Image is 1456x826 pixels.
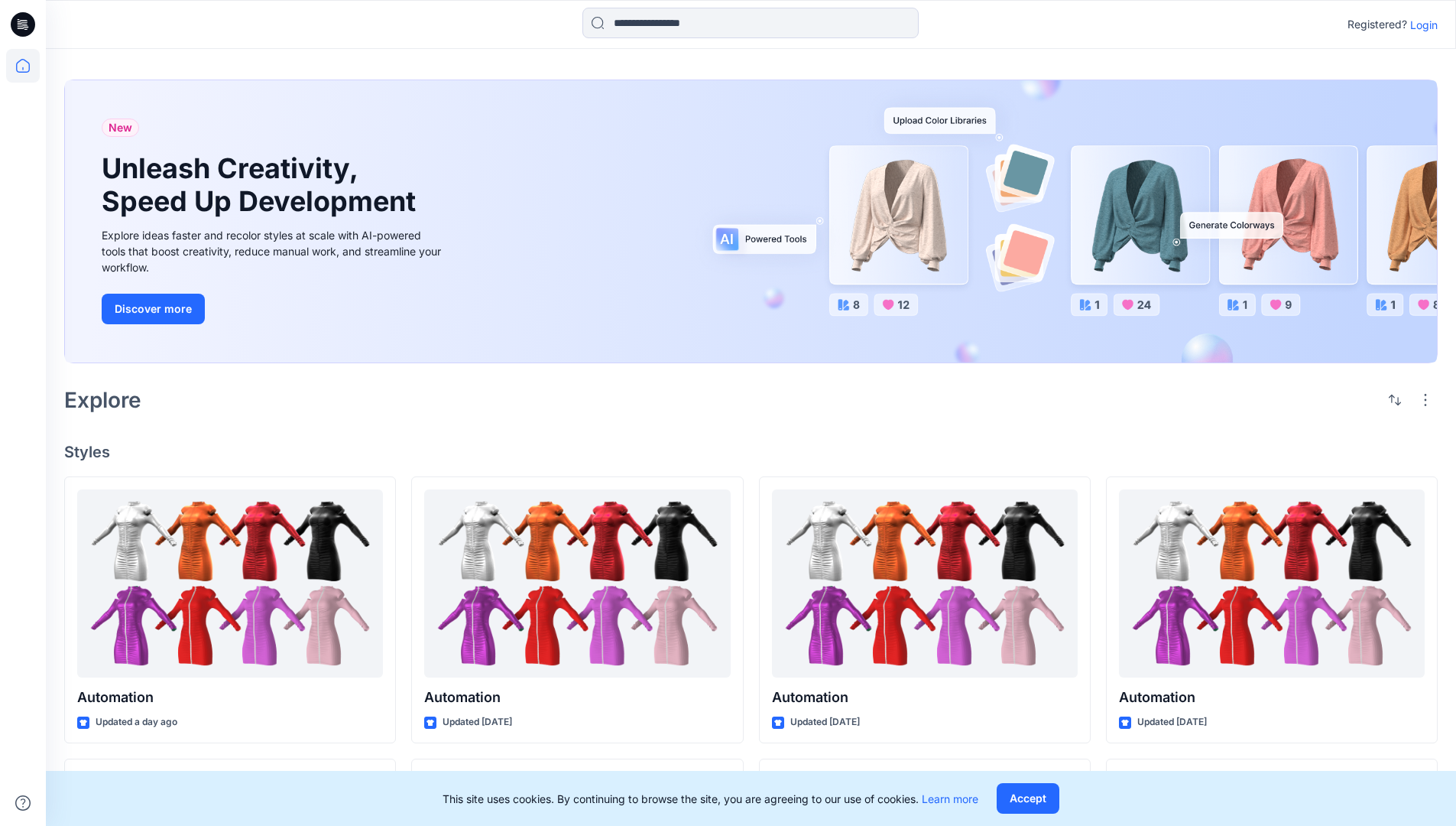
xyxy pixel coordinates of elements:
[102,227,446,275] div: Explore ideas faster and recolor styles at scale with AI-powered tools that boost creativity, red...
[1410,17,1438,33] p: Login
[443,714,512,730] p: Updated [DATE]
[1119,687,1425,708] p: Automation
[64,443,1438,461] h4: Styles
[443,791,978,807] p: This site uses cookies. By continuing to browse the site, you are agreeing to our use of cookies.
[96,714,177,730] p: Updated a day ago
[77,489,383,678] a: Automation
[790,714,860,730] p: Updated [DATE]
[102,294,205,324] button: Discover more
[997,783,1059,814] button: Accept
[424,687,730,708] p: Automation
[109,119,132,137] span: New
[424,489,730,678] a: Automation
[1137,714,1207,730] p: Updated [DATE]
[64,388,141,412] h2: Explore
[772,489,1078,678] a: Automation
[77,687,383,708] p: Automation
[922,792,978,805] a: Learn more
[1119,489,1425,678] a: Automation
[102,152,423,218] h1: Unleash Creativity, Speed Up Development
[1347,15,1407,34] p: Registered?
[102,294,446,324] a: Discover more
[772,687,1078,708] p: Automation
